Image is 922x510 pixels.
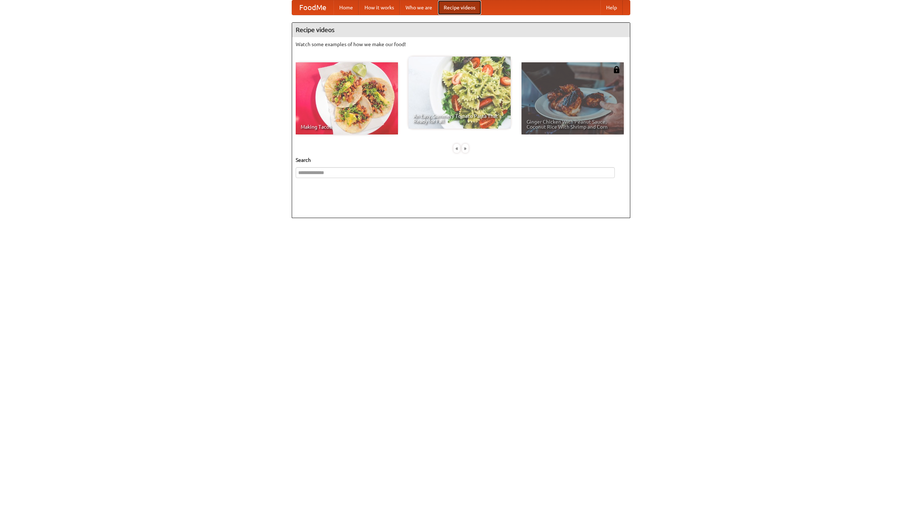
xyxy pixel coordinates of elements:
a: Home [334,0,359,15]
a: Making Tacos [296,62,398,134]
a: Help [600,0,623,15]
a: How it works [359,0,400,15]
a: FoodMe [292,0,334,15]
div: « [453,144,460,153]
a: An Easy, Summery Tomato Pasta That's Ready for Fall [408,57,511,129]
a: Recipe videos [438,0,481,15]
a: Who we are [400,0,438,15]
p: Watch some examples of how we make our food! [296,41,626,48]
h4: Recipe videos [292,23,630,37]
h5: Search [296,156,626,164]
span: An Easy, Summery Tomato Pasta That's Ready for Fall [413,114,506,124]
span: Making Tacos [301,124,393,129]
div: » [462,144,469,153]
img: 483408.png [613,66,620,73]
